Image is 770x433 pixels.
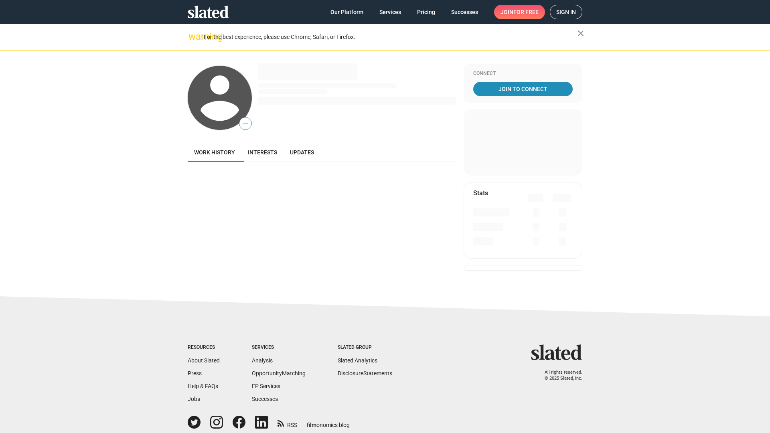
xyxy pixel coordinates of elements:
span: Join [500,5,539,19]
a: Join To Connect [473,82,573,96]
a: Press [188,370,202,376]
a: filmonomics blog [307,415,350,429]
span: Updates [290,149,314,156]
div: Resources [188,344,220,351]
a: Joinfor free [494,5,545,19]
a: Jobs [188,396,200,402]
a: Interests [241,143,284,162]
span: — [239,119,251,129]
span: film [307,422,316,428]
a: Help & FAQs [188,383,218,389]
mat-icon: close [576,28,586,38]
a: Successes [252,396,278,402]
span: for free [513,5,539,19]
a: Services [373,5,407,19]
a: EP Services [252,383,280,389]
span: Work history [194,149,235,156]
mat-icon: warning [188,32,198,41]
span: Our Platform [330,5,363,19]
mat-card-title: Stats [473,189,488,197]
div: For the best experience, please use Chrome, Safari, or Firefox. [204,32,577,42]
a: DisclosureStatements [338,370,392,376]
a: Pricing [411,5,442,19]
span: Join To Connect [475,82,571,96]
span: Pricing [417,5,435,19]
a: Our Platform [324,5,370,19]
span: Services [379,5,401,19]
span: Sign in [556,5,576,19]
a: Successes [445,5,484,19]
a: RSS [278,417,297,429]
a: Sign in [550,5,582,19]
a: Analysis [252,357,273,364]
div: Services [252,344,306,351]
a: Slated Analytics [338,357,377,364]
div: Connect [473,71,573,77]
span: Interests [248,149,277,156]
p: All rights reserved. © 2025 Slated, Inc. [536,370,582,381]
a: Updates [284,143,320,162]
a: Work history [188,143,241,162]
a: About Slated [188,357,220,364]
div: Slated Group [338,344,392,351]
span: Successes [451,5,478,19]
a: OpportunityMatching [252,370,306,376]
